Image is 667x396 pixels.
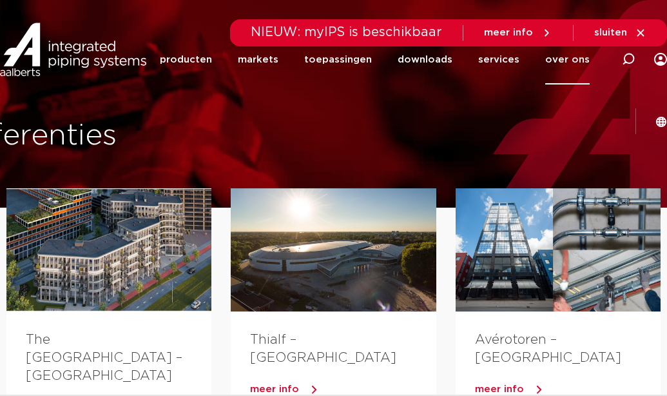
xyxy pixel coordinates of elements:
[160,35,590,84] nav: Menu
[398,35,452,84] a: downloads
[250,333,396,364] a: Thialf – [GEOGRAPHIC_DATA]
[545,35,590,84] a: over ons
[594,27,646,39] a: sluiten
[304,35,372,84] a: toepassingen
[484,28,533,37] span: meer info
[475,384,524,394] span: meer info
[484,27,552,39] a: meer info
[594,28,627,37] span: sluiten
[238,35,278,84] a: markets
[478,35,519,84] a: services
[26,333,182,382] a: The [GEOGRAPHIC_DATA] – [GEOGRAPHIC_DATA]
[251,26,442,39] span: NIEUW: myIPS is beschikbaar
[475,333,621,364] a: Avérotoren – [GEOGRAPHIC_DATA]
[654,45,667,74] div: my IPS
[250,384,299,394] span: meer info
[160,35,212,84] a: producten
